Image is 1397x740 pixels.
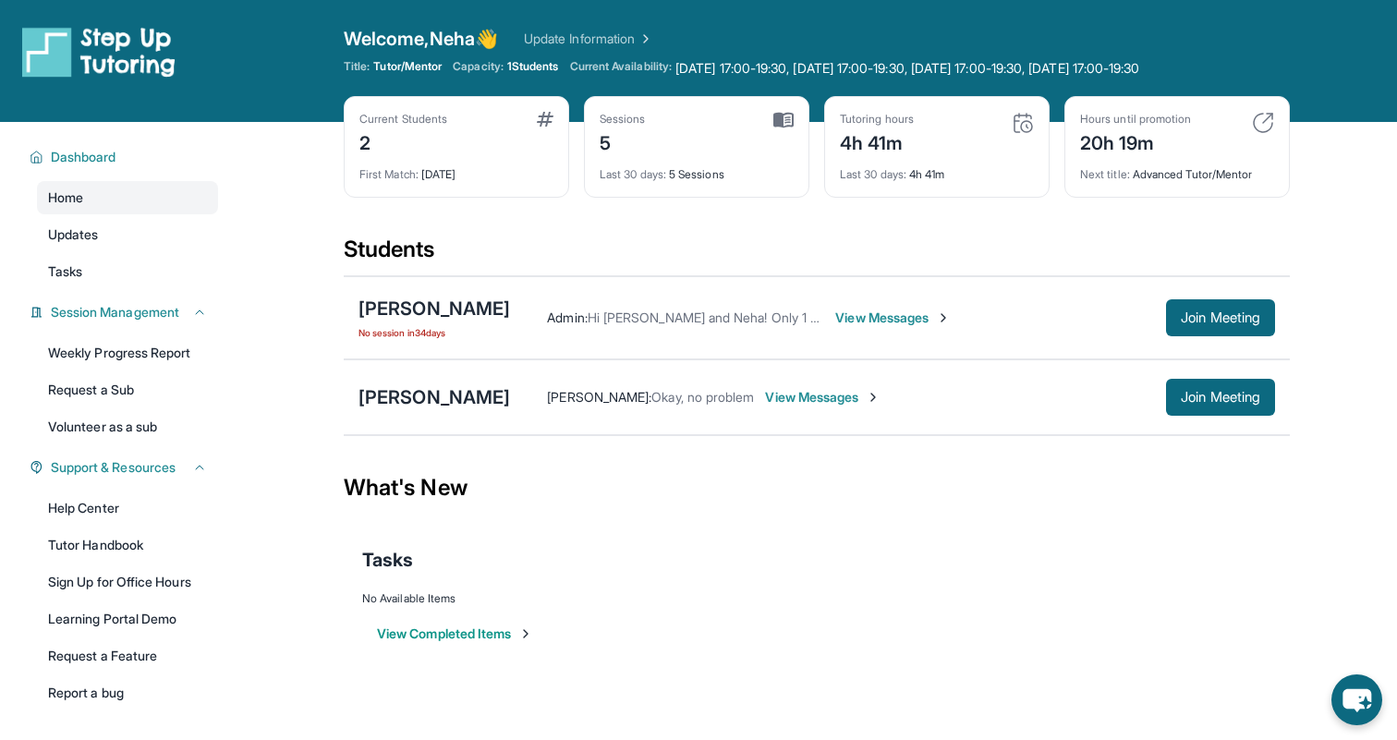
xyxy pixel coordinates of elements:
[570,59,672,78] span: Current Availability:
[359,156,553,182] div: [DATE]
[37,676,218,710] a: Report a bug
[37,528,218,562] a: Tutor Handbook
[37,639,218,673] a: Request a Feature
[37,336,218,370] a: Weekly Progress Report
[48,225,99,244] span: Updates
[37,255,218,288] a: Tasks
[344,26,498,52] span: Welcome, Neha 👋
[48,188,83,207] span: Home
[524,30,653,48] a: Update Information
[37,602,218,636] a: Learning Portal Demo
[773,112,794,128] img: card
[1166,299,1275,336] button: Join Meeting
[600,156,794,182] div: 5 Sessions
[1181,312,1260,323] span: Join Meeting
[936,310,951,325] img: Chevron-Right
[600,167,666,181] span: Last 30 days :
[37,373,218,406] a: Request a Sub
[37,491,218,525] a: Help Center
[1181,392,1260,403] span: Join Meeting
[358,384,510,410] div: [PERSON_NAME]
[453,59,504,74] span: Capacity:
[1080,156,1274,182] div: Advanced Tutor/Mentor
[1012,112,1034,134] img: card
[373,59,442,74] span: Tutor/Mentor
[358,325,510,340] span: No session in 34 days
[600,127,646,156] div: 5
[635,30,653,48] img: Chevron Right
[840,156,1034,182] div: 4h 41m
[344,235,1290,275] div: Students
[507,59,559,74] span: 1 Students
[866,390,881,405] img: Chevron-Right
[51,303,179,321] span: Session Management
[1080,167,1130,181] span: Next title :
[1080,127,1191,156] div: 20h 19m
[37,181,218,214] a: Home
[675,59,1139,78] span: [DATE] 17:00-19:30, [DATE] 17:00-19:30, [DATE] 17:00-19:30, [DATE] 17:00-19:30
[547,309,587,325] span: Admin :
[344,447,1290,528] div: What's New
[537,112,553,127] img: card
[22,26,176,78] img: logo
[377,625,533,643] button: View Completed Items
[43,148,207,166] button: Dashboard
[43,303,207,321] button: Session Management
[1080,112,1191,127] div: Hours until promotion
[37,218,218,251] a: Updates
[600,112,646,127] div: Sessions
[359,112,447,127] div: Current Students
[359,167,419,181] span: First Match :
[362,547,413,573] span: Tasks
[840,127,914,156] div: 4h 41m
[48,262,82,281] span: Tasks
[835,309,951,327] span: View Messages
[37,410,218,443] a: Volunteer as a sub
[765,388,881,406] span: View Messages
[51,148,116,166] span: Dashboard
[1252,112,1274,134] img: card
[43,458,207,477] button: Support & Resources
[1331,674,1382,725] button: chat-button
[344,59,370,74] span: Title:
[362,591,1271,606] div: No Available Items
[1166,379,1275,416] button: Join Meeting
[651,389,754,405] span: Okay, no problem
[37,565,218,599] a: Sign Up for Office Hours
[358,296,510,321] div: [PERSON_NAME]
[359,127,447,156] div: 2
[547,389,651,405] span: [PERSON_NAME] :
[51,458,176,477] span: Support & Resources
[840,167,906,181] span: Last 30 days :
[840,112,914,127] div: Tutoring hours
